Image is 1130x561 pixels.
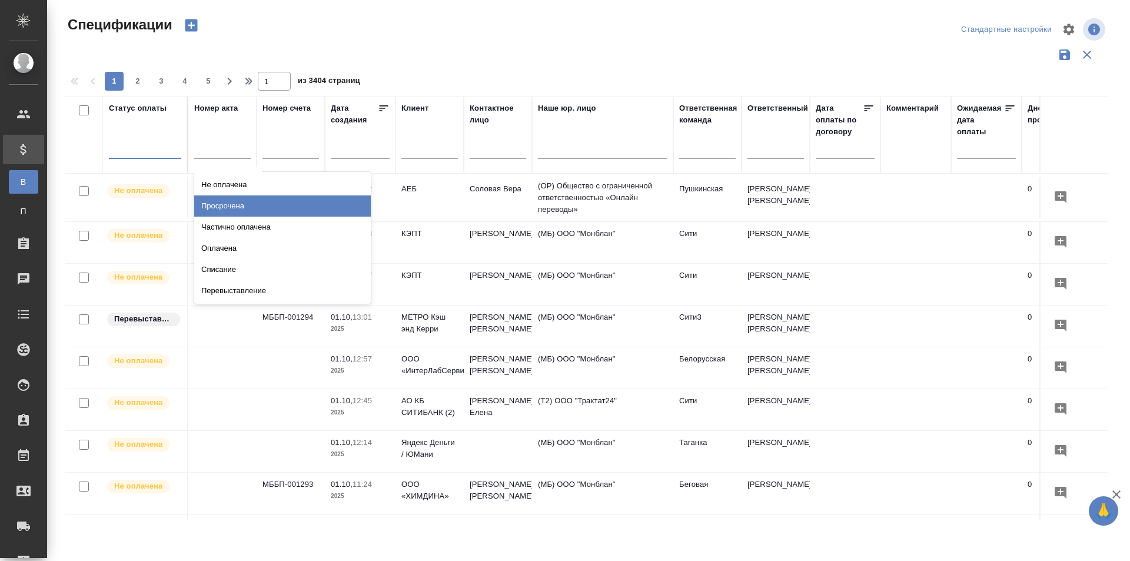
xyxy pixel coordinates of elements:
td: Белорусская [673,347,742,389]
div: Номер акта [194,102,238,114]
span: Посмотреть информацию [1083,18,1108,41]
td: МББП-001294 [257,306,325,347]
p: 01.10, [331,354,353,363]
td: [PERSON_NAME] [PERSON_NAME] [464,306,532,347]
p: 12:45 [353,396,372,405]
span: В [15,176,32,188]
p: 2025 [331,407,390,419]
td: [PERSON_NAME] [PERSON_NAME] [742,347,810,389]
td: Сити3 [673,306,742,347]
td: (Т2) ООО "Трактат24" [532,389,673,430]
td: ТДБП-000758 [257,514,325,556]
td: 0 [1022,347,1090,389]
p: 2025 [331,490,390,502]
button: Создать [177,15,205,35]
td: 0 [1022,431,1090,472]
td: [PERSON_NAME] [742,431,810,472]
p: 12:14 [353,438,372,447]
p: АО КБ СИТИБАНК (2) [401,395,458,419]
p: 2025 [331,323,390,335]
p: Не оплачена [114,397,162,409]
td: (МБ) ООО "Монблан" [532,473,673,514]
td: Таганка [673,431,742,472]
p: Не оплачена [114,271,162,283]
td: Сити [673,264,742,305]
button: Сбросить фильтры [1076,44,1098,66]
div: Ответственная команда [679,102,737,126]
span: П [15,205,32,217]
div: Дата создания [331,102,378,126]
div: Ожидаемая дата оплаты [957,102,1004,138]
td: (МБ) ООО "Монблан" [532,222,673,263]
p: Не оплачена [114,355,162,367]
td: Пушкинская [673,177,742,218]
div: Дата оплаты по договору [816,102,863,138]
td: [PERSON_NAME] [742,473,810,514]
span: Настроить таблицу [1055,15,1083,44]
button: 5 [199,72,218,91]
button: 4 [175,72,194,91]
td: Петровская Людмила [464,514,532,556]
p: МЕТРО Кэш энд Керри [401,311,458,335]
td: Сити [673,389,742,430]
div: Списание [194,259,371,280]
p: 12:57 [353,354,372,363]
td: [PERSON_NAME] [PERSON_NAME] [742,306,810,347]
div: Просрочена [194,195,371,217]
td: 0 [1022,473,1090,514]
span: 3 [152,75,171,87]
td: [PERSON_NAME] Елена [464,389,532,430]
span: 🙏 [1094,499,1114,523]
p: АЕБ [401,183,458,195]
p: ООО «ИнтерЛабСервис» [401,353,458,377]
td: (OP) Общество с ограниченной ответственностью «Онлайн переводы» [532,174,673,221]
p: Не оплачена [114,480,162,492]
div: Наше юр. лицо [538,102,596,114]
td: Сити [673,222,742,263]
span: 2 [128,75,147,87]
span: из 3404 страниц [298,74,360,91]
div: Ответственный [747,102,808,114]
button: 2 [128,72,147,91]
td: (МБ) ООО "Монблан" [532,347,673,389]
div: Комментарий [886,102,939,114]
td: (Т2) ООО "Трактат24" [532,514,673,556]
td: [PERSON_NAME] [PERSON_NAME] [464,347,532,389]
td: Голубев [PERSON_NAME] [742,514,810,556]
div: Частично оплачена [194,217,371,238]
div: split button [958,21,1055,39]
td: [PERSON_NAME] [PERSON_NAME] [742,177,810,218]
td: 0 [1022,514,1090,556]
td: [PERSON_NAME] [PERSON_NAME] [464,473,532,514]
td: [PERSON_NAME] [742,222,810,263]
td: 0 [1022,177,1090,218]
td: (МБ) ООО "Монблан" [532,431,673,472]
p: КЭПТ [401,228,458,240]
td: 0 [1022,306,1090,347]
p: 11:24 [353,480,372,489]
p: 01.10, [331,438,353,447]
p: 01.10, [331,313,353,321]
p: КЭПТ [401,270,458,281]
td: (МБ) ООО "Монблан" [532,264,673,305]
button: Сохранить фильтры [1053,44,1076,66]
p: ООО «ХИМДИНА» [401,479,458,502]
td: 0 [1022,222,1090,263]
p: 13:01 [353,313,372,321]
span: 4 [175,75,194,87]
p: 2025 [331,365,390,377]
td: 0 [1022,389,1090,430]
div: Перевыставление [194,280,371,301]
div: Статус оплаты [109,102,167,114]
p: 2025 [331,449,390,460]
td: МББП-001293 [257,473,325,514]
div: Не оплачена [194,174,371,195]
p: Не оплачена [114,439,162,450]
a: П [9,200,38,223]
td: Беговая [673,473,742,514]
td: [PERSON_NAME] [673,514,742,556]
p: 01.10, [331,480,353,489]
td: [PERSON_NAME] [742,389,810,430]
div: Клиент [401,102,428,114]
p: Яндекс Деньги / ЮМани [401,437,458,460]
